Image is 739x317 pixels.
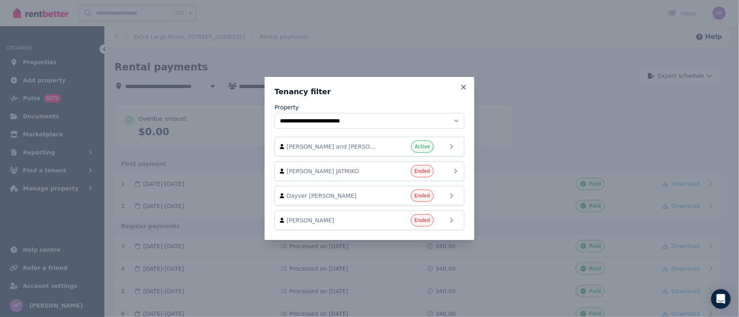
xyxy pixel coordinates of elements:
span: Ended [415,192,430,199]
span: [PERSON_NAME] JATMIKO [287,167,380,175]
a: [PERSON_NAME] JATMIKOEnded [275,161,464,181]
span: [PERSON_NAME] and [PERSON_NAME] [PERSON_NAME] [287,143,380,151]
span: Ended [415,168,430,174]
h3: Tenancy filter [275,87,464,97]
span: [PERSON_NAME] [287,216,380,224]
a: Dayver [PERSON_NAME]Ended [275,186,464,206]
div: Open Intercom Messenger [711,289,731,309]
a: [PERSON_NAME]Ended [275,211,464,230]
span: Active [415,143,430,150]
span: Dayver [PERSON_NAME] [287,192,380,200]
a: [PERSON_NAME] and [PERSON_NAME] [PERSON_NAME]Active [275,137,464,156]
label: Property [275,103,299,111]
span: Ended [415,217,430,224]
